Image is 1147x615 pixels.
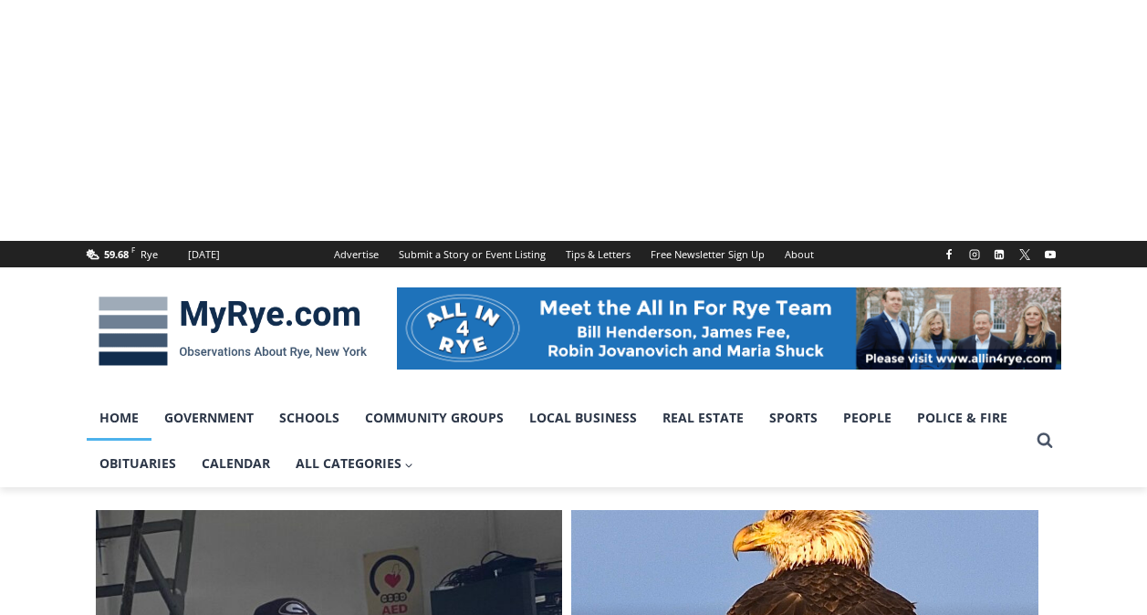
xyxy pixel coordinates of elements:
div: Rye [141,246,158,263]
a: YouTube [1039,244,1061,266]
div: [DATE] [188,246,220,263]
a: X [1014,244,1036,266]
img: All in for Rye [397,287,1061,370]
a: People [830,395,904,441]
a: Tips & Letters [556,241,641,267]
a: Linkedin [988,244,1010,266]
span: 59.68 [104,247,129,261]
a: Calendar [189,441,283,486]
a: Sports [756,395,830,441]
a: Advertise [324,241,389,267]
nav: Primary Navigation [87,395,1028,487]
span: F [131,245,135,255]
a: Schools [266,395,352,441]
a: Submit a Story or Event Listing [389,241,556,267]
a: Real Estate [650,395,756,441]
a: Instagram [964,244,985,266]
a: Police & Fire [904,395,1020,441]
button: View Search Form [1028,424,1061,457]
a: Obituaries [87,441,189,486]
a: All Categories [283,441,427,486]
a: Community Groups [352,395,516,441]
span: All Categories [296,453,414,474]
a: Home [87,395,151,441]
a: Local Business [516,395,650,441]
a: Facebook [938,244,960,266]
a: Government [151,395,266,441]
nav: Secondary Navigation [324,241,824,267]
a: About [775,241,824,267]
img: MyRye.com [87,284,379,379]
a: Free Newsletter Sign Up [641,241,775,267]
